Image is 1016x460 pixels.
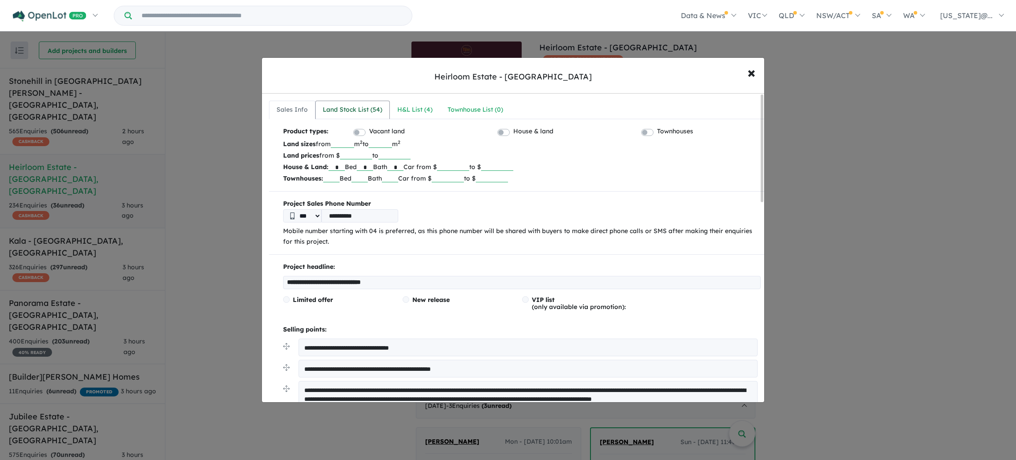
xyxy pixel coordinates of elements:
b: Land sizes [283,140,316,148]
span: Limited offer [293,296,333,304]
img: drag.svg [283,385,290,392]
p: Selling points: [283,324,761,335]
span: VIP list [532,296,555,304]
span: New release [412,296,450,304]
img: Phone icon [290,212,295,219]
b: Product types: [283,126,329,138]
div: Townhouse List ( 0 ) [448,105,503,115]
div: Sales Info [276,105,308,115]
label: Townhouses [657,126,693,137]
span: (only available via promotion): [532,296,626,311]
b: Townhouses: [283,174,323,182]
p: from m to m [283,138,761,150]
b: Land prices [283,151,319,159]
img: Openlot PRO Logo White [13,11,86,22]
img: drag.svg [283,364,290,371]
p: Bed Bath Car from $ to $ [283,161,761,173]
sup: 2 [398,139,400,145]
span: [US_STATE]@... [940,11,993,20]
p: Project headline: [283,262,761,272]
div: H&L List ( 4 ) [397,105,433,115]
input: Try estate name, suburb, builder or developer [134,6,410,25]
img: drag.svg [283,343,290,350]
p: Mobile number starting with 04 is preferred, as this phone number will be shared with buyers to m... [283,226,761,247]
span: × [747,63,755,82]
label: Vacant land [369,126,405,137]
div: Heirloom Estate - [GEOGRAPHIC_DATA] [434,71,592,83]
b: Project Sales Phone Number [283,199,761,209]
sup: 2 [360,139,362,145]
b: House & Land: [283,163,329,171]
p: Bed Bath Car from $ to $ [283,173,761,184]
p: from $ to [283,150,761,161]
label: House & land [513,126,553,137]
div: Land Stock List ( 54 ) [323,105,382,115]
